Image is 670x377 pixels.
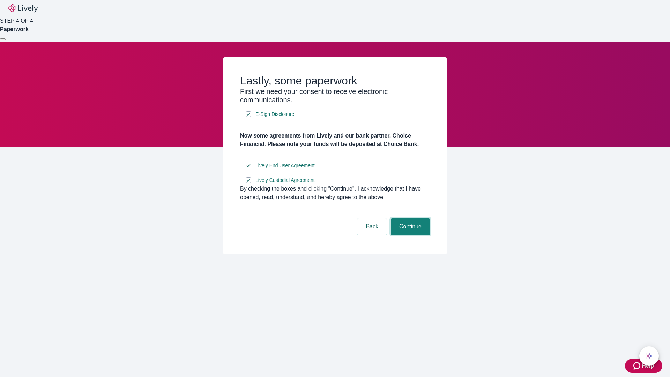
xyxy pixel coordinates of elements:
[639,346,659,366] button: chat
[357,218,387,235] button: Back
[255,162,315,169] span: Lively End User Agreement
[240,87,430,104] h3: First we need your consent to receive electronic communications.
[240,132,430,148] h4: Now some agreements from Lively and our bank partner, Choice Financial. Please note your funds wi...
[254,176,316,185] a: e-sign disclosure document
[8,4,38,13] img: Lively
[633,362,642,370] svg: Zendesk support icon
[642,362,654,370] span: Help
[240,185,430,201] div: By checking the boxes and clicking “Continue", I acknowledge that I have opened, read, understand...
[240,74,430,87] h2: Lastly, some paperwork
[625,359,662,373] button: Zendesk support iconHelp
[254,161,316,170] a: e-sign disclosure document
[646,353,653,360] svg: Lively AI Assistant
[255,111,294,118] span: E-Sign Disclosure
[254,110,296,119] a: e-sign disclosure document
[391,218,430,235] button: Continue
[255,177,315,184] span: Lively Custodial Agreement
